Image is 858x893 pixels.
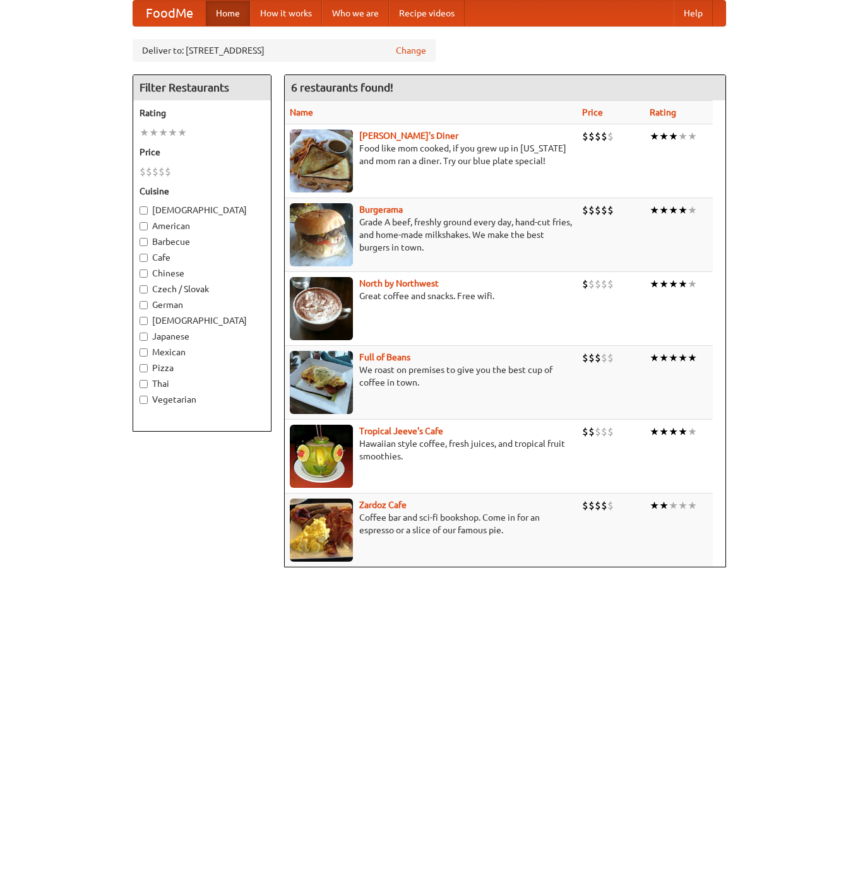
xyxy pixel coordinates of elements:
[588,129,595,143] li: $
[140,285,148,293] input: Czech / Slovak
[140,346,265,358] label: Mexican
[595,277,601,291] li: $
[669,425,678,439] li: ★
[582,499,588,512] li: $
[678,499,688,512] li: ★
[133,75,271,100] h4: Filter Restaurants
[659,203,669,217] li: ★
[140,251,265,264] label: Cafe
[290,499,353,562] img: zardoz.jpg
[149,126,158,139] li: ★
[359,204,403,215] b: Burgerama
[588,425,595,439] li: $
[582,277,588,291] li: $
[659,351,669,365] li: ★
[140,380,148,388] input: Thai
[582,129,588,143] li: $
[140,267,265,280] label: Chinese
[140,222,148,230] input: American
[650,499,659,512] li: ★
[601,277,607,291] li: $
[140,126,149,139] li: ★
[290,437,572,463] p: Hawaiian style coffee, fresh juices, and tropical fruit smoothies.
[140,317,148,325] input: [DEMOGRAPHIC_DATA]
[290,351,353,414] img: beans.jpg
[688,499,697,512] li: ★
[659,425,669,439] li: ★
[659,129,669,143] li: ★
[669,351,678,365] li: ★
[290,203,353,266] img: burgerama.jpg
[140,238,148,246] input: Barbecue
[588,277,595,291] li: $
[650,425,659,439] li: ★
[290,425,353,488] img: jeeves.jpg
[582,107,603,117] a: Price
[290,511,572,536] p: Coffee bar and sci-fi bookshop. Come in for an espresso or a slice of our famous pie.
[659,499,669,512] li: ★
[601,129,607,143] li: $
[595,425,601,439] li: $
[588,499,595,512] li: $
[678,129,688,143] li: ★
[674,1,713,26] a: Help
[140,204,265,216] label: [DEMOGRAPHIC_DATA]
[168,126,177,139] li: ★
[678,425,688,439] li: ★
[158,126,168,139] li: ★
[669,129,678,143] li: ★
[669,203,678,217] li: ★
[688,277,697,291] li: ★
[359,500,407,510] a: Zardoz Cafe
[588,351,595,365] li: $
[140,165,146,179] li: $
[140,393,265,406] label: Vegetarian
[359,278,439,288] a: North by Northwest
[678,277,688,291] li: ★
[595,499,601,512] li: $
[140,330,265,343] label: Japanese
[177,126,187,139] li: ★
[290,364,572,389] p: We roast on premises to give you the best cup of coffee in town.
[291,81,393,93] ng-pluralize: 6 restaurants found!
[588,203,595,217] li: $
[601,499,607,512] li: $
[140,220,265,232] label: American
[140,235,265,248] label: Barbecue
[678,351,688,365] li: ★
[290,142,572,167] p: Food like mom cooked, if you grew up in [US_STATE] and mom ran a diner. Try our blue plate special!
[650,277,659,291] li: ★
[688,203,697,217] li: ★
[595,351,601,365] li: $
[688,425,697,439] li: ★
[290,277,353,340] img: north.jpg
[290,290,572,302] p: Great coffee and snacks. Free wifi.
[206,1,250,26] a: Home
[140,314,265,327] label: [DEMOGRAPHIC_DATA]
[133,39,436,62] div: Deliver to: [STREET_ADDRESS]
[595,129,601,143] li: $
[250,1,322,26] a: How it works
[650,129,659,143] li: ★
[595,203,601,217] li: $
[359,352,410,362] a: Full of Beans
[140,254,148,262] input: Cafe
[582,425,588,439] li: $
[140,269,148,278] input: Chinese
[389,1,465,26] a: Recipe videos
[607,277,614,291] li: $
[140,185,265,198] h5: Cuisine
[396,44,426,57] a: Change
[688,351,697,365] li: ★
[650,203,659,217] li: ★
[669,499,678,512] li: ★
[650,351,659,365] li: ★
[140,206,148,215] input: [DEMOGRAPHIC_DATA]
[359,131,458,141] a: [PERSON_NAME]'s Diner
[140,107,265,119] h5: Rating
[140,362,265,374] label: Pizza
[152,165,158,179] li: $
[607,203,614,217] li: $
